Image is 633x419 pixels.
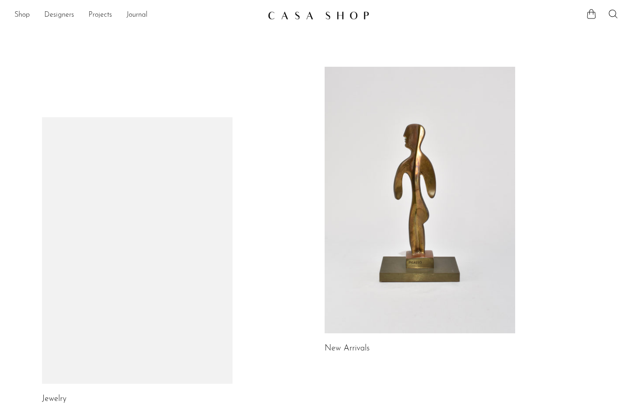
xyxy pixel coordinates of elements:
[44,9,74,21] a: Designers
[14,8,261,23] ul: NEW HEADER MENU
[42,395,66,403] a: Jewelry
[88,9,112,21] a: Projects
[14,9,30,21] a: Shop
[325,345,370,353] a: New Arrivals
[126,9,148,21] a: Journal
[14,8,261,23] nav: Desktop navigation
